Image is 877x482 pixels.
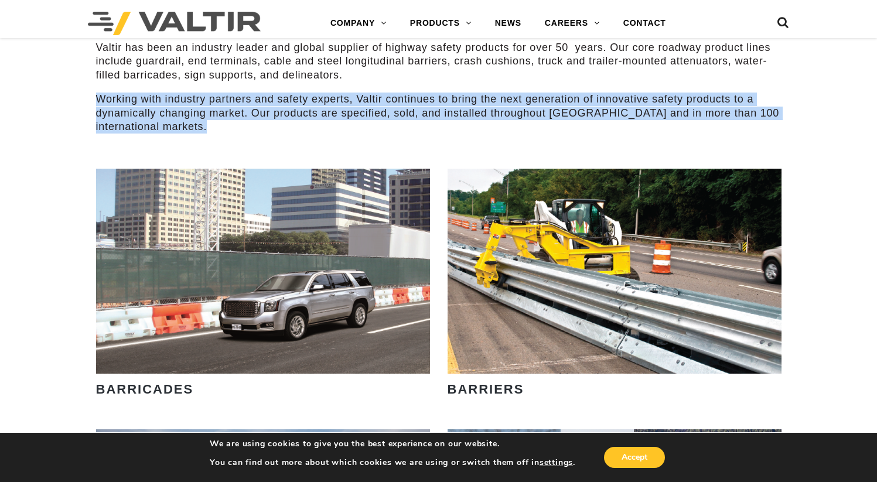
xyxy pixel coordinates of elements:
a: CAREERS [533,12,612,35]
a: NEWS [483,12,533,35]
a: COMPANY [319,12,398,35]
a: PRODUCTS [398,12,483,35]
a: CONTACT [612,12,678,35]
img: Valtir [88,12,261,35]
p: Valtir has been an industry leader and global supplier of highway safety products for over 50 yea... [96,41,782,82]
p: We are using cookies to give you the best experience on our website. [210,439,575,449]
strong: BARRICADES [96,382,194,396]
button: settings [540,457,573,468]
p: Working with industry partners and safety experts, Valtir continues to bring the next generation ... [96,93,782,134]
p: You can find out more about which cookies we are using or switch them off in . [210,457,575,468]
strong: BARRIERS [448,382,524,396]
button: Accept [604,447,665,468]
